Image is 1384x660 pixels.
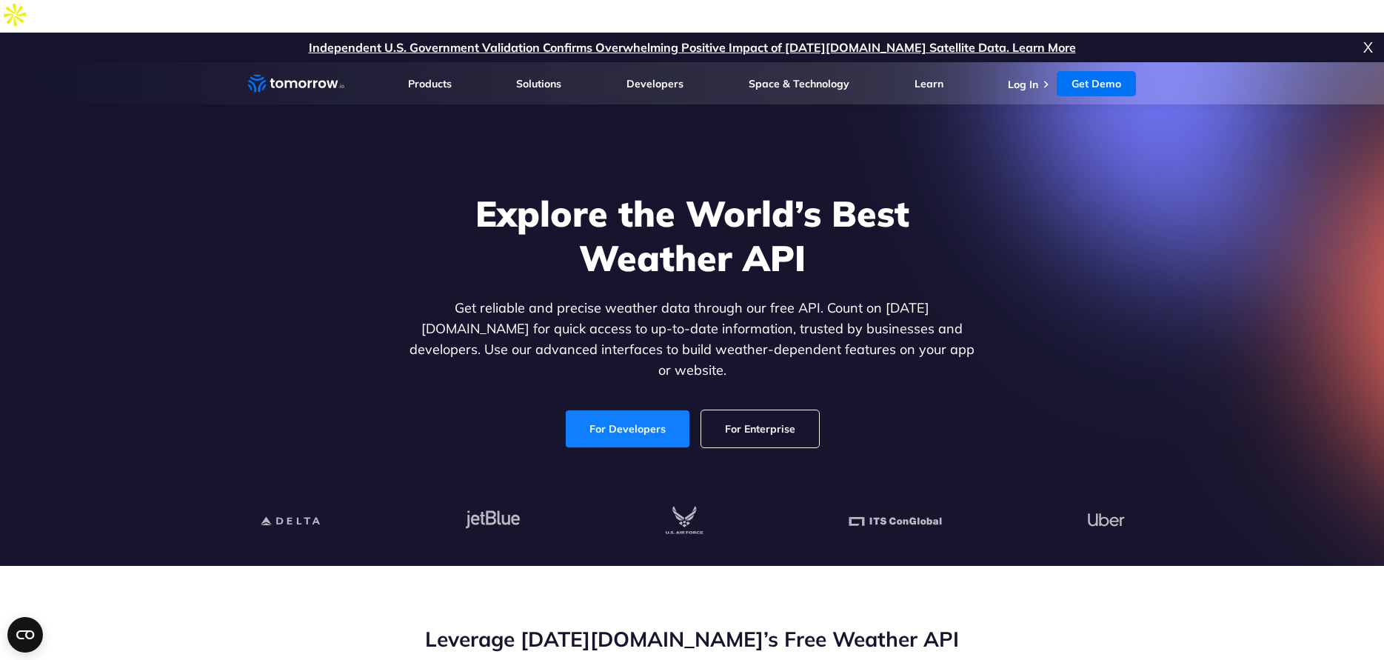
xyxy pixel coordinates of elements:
a: Space & Technology [749,77,849,90]
a: Independent U.S. Government Validation Confirms Overwhelming Positive Impact of [DATE][DOMAIN_NAM... [309,40,1076,55]
h1: Explore the World’s Best Weather API [407,191,978,280]
a: For Developers [566,410,689,447]
span: X [1363,33,1373,62]
a: Developers [626,77,683,90]
a: Learn [915,77,943,90]
a: Products [408,77,452,90]
a: Solutions [516,77,561,90]
button: Open CMP widget [7,617,43,653]
a: Log In [1008,78,1038,91]
a: For Enterprise [701,410,819,447]
a: Get Demo [1057,71,1136,96]
a: Home link [248,73,344,95]
p: Get reliable and precise weather data through our free API. Count on [DATE][DOMAIN_NAME] for quic... [407,298,978,381]
h2: Leverage [DATE][DOMAIN_NAME]’s Free Weather API [248,625,1137,653]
